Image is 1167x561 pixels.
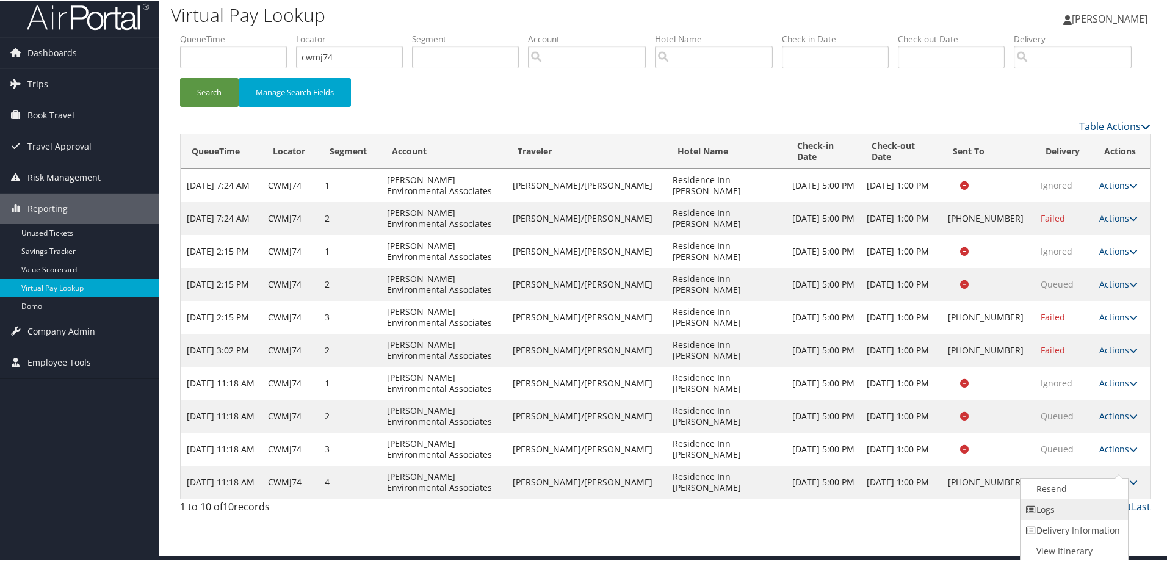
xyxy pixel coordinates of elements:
span: Failed [1041,343,1065,355]
td: CWMJ74 [262,201,319,234]
td: 1 [319,366,381,399]
td: [PERSON_NAME] Environmental Associates [381,465,506,498]
a: View Itinerary [1021,540,1125,560]
span: Book Travel [27,99,74,129]
td: CWMJ74 [262,234,319,267]
td: Residence Inn [PERSON_NAME] [667,201,787,234]
th: Check-in Date: activate to sort column ascending [786,133,861,168]
td: [DATE] 2:15 PM [181,234,262,267]
td: [DATE] 5:00 PM [786,168,861,201]
td: [DATE] 2:15 PM [181,267,262,300]
td: [DATE] 1:00 PM [861,234,942,267]
td: 2 [319,201,381,234]
button: Search [180,77,239,106]
td: [DATE] 1:00 PM [861,333,942,366]
td: [DATE] 11:18 AM [181,465,262,498]
label: Delivery [1014,32,1141,44]
td: [PERSON_NAME] Environmental Associates [381,432,506,465]
td: Residence Inn [PERSON_NAME] [667,465,787,498]
td: [PERSON_NAME] Environmental Associates [381,168,506,201]
th: Check-out Date: activate to sort column ascending [861,133,942,168]
a: Actions [1099,343,1138,355]
td: CWMJ74 [262,333,319,366]
td: [PERSON_NAME] Environmental Associates [381,234,506,267]
span: Ignored [1041,376,1072,388]
a: Resend [1021,477,1125,498]
td: Residence Inn [PERSON_NAME] [667,399,787,432]
td: Residence Inn [PERSON_NAME] [667,300,787,333]
td: [PHONE_NUMBER] [942,333,1035,366]
td: [PERSON_NAME]/[PERSON_NAME] [507,267,667,300]
a: Delivery Information [1021,519,1125,540]
td: [PERSON_NAME] Environmental Associates [381,267,506,300]
td: [DATE] 5:00 PM [786,432,861,465]
td: [PERSON_NAME]/[PERSON_NAME] [507,234,667,267]
td: [PERSON_NAME]/[PERSON_NAME] [507,201,667,234]
td: Residence Inn [PERSON_NAME] [667,168,787,201]
td: [PERSON_NAME] Environmental Associates [381,201,506,234]
td: Residence Inn [PERSON_NAME] [667,234,787,267]
td: CWMJ74 [262,168,319,201]
td: Residence Inn [PERSON_NAME] [667,366,787,399]
td: [PERSON_NAME]/[PERSON_NAME] [507,432,667,465]
a: Actions [1099,376,1138,388]
span: Employee Tools [27,346,91,377]
h1: Virtual Pay Lookup [171,1,830,27]
div: 1 to 10 of records [180,498,409,519]
td: [PERSON_NAME]/[PERSON_NAME] [507,399,667,432]
td: [DATE] 5:00 PM [786,300,861,333]
span: [PERSON_NAME] [1072,11,1147,24]
td: [PERSON_NAME] Environmental Associates [381,399,506,432]
span: Trips [27,68,48,98]
td: [PERSON_NAME]/[PERSON_NAME] [507,366,667,399]
a: Actions [1099,244,1138,256]
td: [PERSON_NAME] Environmental Associates [381,366,506,399]
td: [DATE] 5:00 PM [786,201,861,234]
label: Check-in Date [782,32,898,44]
a: Logs [1021,498,1125,519]
td: [DATE] 1:00 PM [861,168,942,201]
button: Manage Search Fields [239,77,351,106]
a: Actions [1099,475,1138,487]
label: QueueTime [180,32,296,44]
td: [DATE] 1:00 PM [861,300,942,333]
label: Check-out Date [898,32,1014,44]
td: [DATE] 11:18 AM [181,366,262,399]
td: [DATE] 5:00 PM [786,333,861,366]
td: [DATE] 2:15 PM [181,300,262,333]
td: Residence Inn [PERSON_NAME] [667,333,787,366]
a: Last [1132,499,1151,512]
th: Actions [1093,133,1150,168]
td: [DATE] 5:00 PM [786,234,861,267]
a: Actions [1099,178,1138,190]
span: Queued [1041,409,1074,421]
th: Segment: activate to sort column ascending [319,133,381,168]
td: [DATE] 7:24 AM [181,168,262,201]
td: [DATE] 7:24 AM [181,201,262,234]
td: CWMJ74 [262,465,319,498]
td: [PERSON_NAME] Environmental Associates [381,300,506,333]
th: Sent To: activate to sort column ascending [942,133,1035,168]
td: [DATE] 1:00 PM [861,267,942,300]
td: [PERSON_NAME]/[PERSON_NAME] [507,465,667,498]
td: 1 [319,234,381,267]
a: Actions [1099,211,1138,223]
span: Failed [1041,310,1065,322]
td: 2 [319,399,381,432]
td: [DATE] 1:00 PM [861,465,942,498]
span: Travel Approval [27,130,92,161]
th: Account: activate to sort column ascending [381,133,506,168]
label: Segment [412,32,528,44]
td: [DATE] 5:00 PM [786,366,861,399]
th: Traveler: activate to sort column ascending [507,133,667,168]
td: CWMJ74 [262,432,319,465]
td: [DATE] 5:00 PM [786,465,861,498]
span: Dashboards [27,37,77,67]
label: Locator [296,32,412,44]
td: Residence Inn [PERSON_NAME] [667,432,787,465]
td: [PERSON_NAME] Environmental Associates [381,333,506,366]
th: Locator: activate to sort column ascending [262,133,319,168]
th: QueueTime: activate to sort column ascending [181,133,262,168]
td: [DATE] 11:18 AM [181,399,262,432]
span: Queued [1041,277,1074,289]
